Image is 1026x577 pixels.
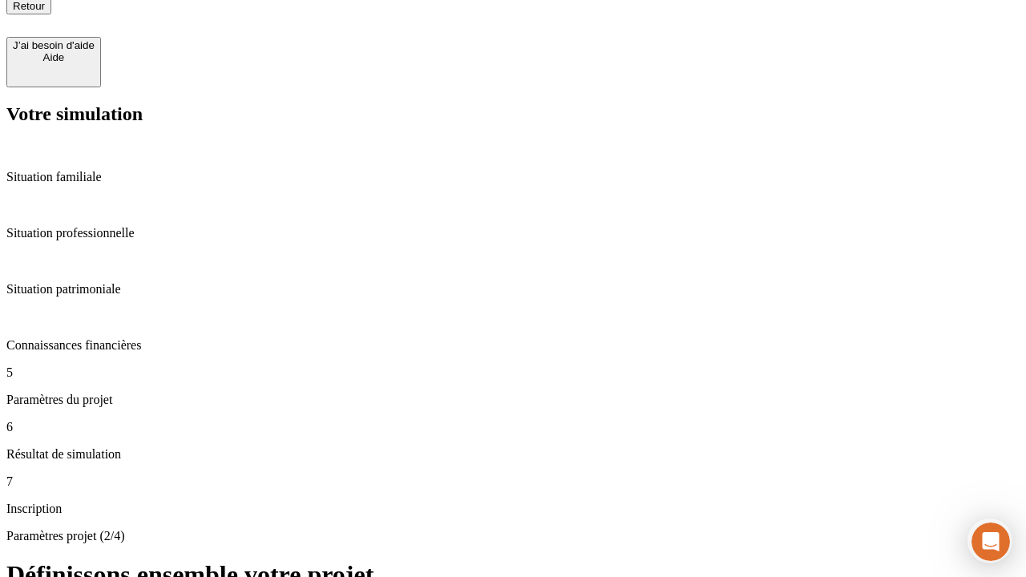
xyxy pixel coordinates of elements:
[971,523,1010,561] iframe: Intercom live chat
[6,103,1020,125] h2: Votre simulation
[6,365,1020,380] p: 5
[6,393,1020,407] p: Paramètres du projet
[6,338,1020,353] p: Connaissances financières
[6,282,1020,297] p: Situation patrimoniale
[6,502,1020,516] p: Inscription
[967,518,1012,563] iframe: Intercom live chat discovery launcher
[13,39,95,51] div: J’ai besoin d'aide
[6,226,1020,240] p: Situation professionnelle
[6,420,1020,434] p: 6
[6,37,101,87] button: J’ai besoin d'aideAide
[6,170,1020,184] p: Situation familiale
[6,474,1020,489] p: 7
[13,51,95,63] div: Aide
[6,529,1020,543] p: Paramètres projet (2/4)
[6,447,1020,462] p: Résultat de simulation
